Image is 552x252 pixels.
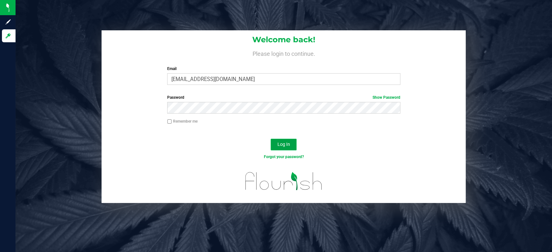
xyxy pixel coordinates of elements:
span: Log In [277,142,290,147]
a: Forgot your password? [264,155,304,159]
span: Password [167,95,184,100]
label: Email [167,66,400,72]
h4: Please login to continue. [102,49,466,57]
inline-svg: Sign up [5,19,11,25]
h1: Welcome back! [102,35,466,44]
button: Log In [271,139,297,150]
label: Remember me [167,118,198,124]
input: Remember me [167,119,172,124]
inline-svg: Log in [5,33,11,39]
a: Show Password [373,95,400,100]
img: flourish_logo.svg [238,166,329,196]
